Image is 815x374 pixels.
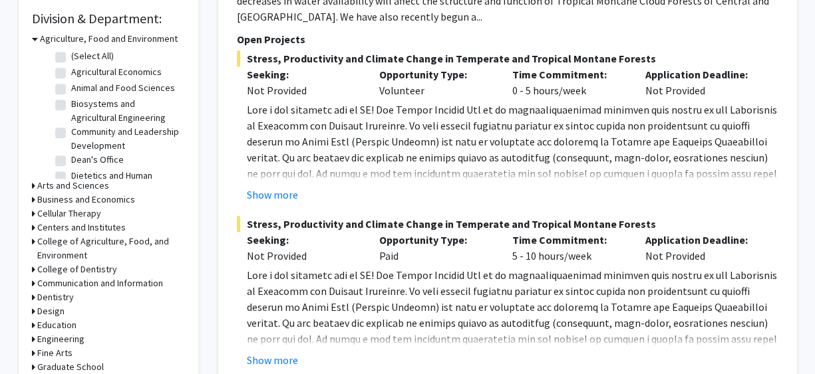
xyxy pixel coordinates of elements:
p: Application Deadline: [645,232,758,248]
div: 0 - 5 hours/week [502,66,635,98]
h3: College of Agriculture, Food, and Environment [37,234,185,262]
label: Biosystems and Agricultural Engineering [71,97,182,125]
div: Paid [369,232,502,264]
button: Show more [247,187,298,203]
h3: Business and Economics [37,193,135,207]
div: Not Provided [635,232,768,264]
h3: Education [37,318,77,332]
h3: Dentistry [37,290,74,304]
h3: Graduate School [37,360,104,374]
h3: Agriculture, Food and Environment [40,32,178,46]
label: Dean's Office [71,153,124,167]
h3: Design [37,304,65,318]
p: Application Deadline: [645,66,758,82]
iframe: Chat [10,314,57,364]
div: Not Provided [247,82,360,98]
span: Stress, Productivity and Climate Change in Temperate and Tropical Montane Forests [237,216,778,232]
div: Not Provided [247,248,360,264]
button: Show more [247,352,298,368]
p: Seeking: [247,66,360,82]
span: Stress, Productivity and Climate Change in Temperate and Tropical Montane Forests [237,50,778,66]
div: 5 - 10 hours/week [502,232,635,264]
p: Open Projects [237,31,778,47]
h3: Communication and Information [37,276,163,290]
h3: Engineering [37,332,84,346]
h3: College of Dentistry [37,262,117,276]
label: Animal and Food Sciences [71,81,175,95]
label: (Select All) [71,49,114,63]
p: Time Commitment: [512,66,625,82]
p: Opportunity Type: [379,232,492,248]
h3: Centers and Institutes [37,221,126,234]
p: Seeking: [247,232,360,248]
h2: Division & Department: [32,11,185,27]
label: Agricultural Economics [71,65,162,79]
h3: Arts and Sciences [37,179,109,193]
label: Dietetics and Human Nutrition [71,169,182,197]
div: Not Provided [635,66,768,98]
p: Opportunity Type: [379,66,492,82]
p: Time Commitment: [512,232,625,248]
h3: Cellular Therapy [37,207,101,221]
label: Community and Leadership Development [71,125,182,153]
div: Volunteer [369,66,502,98]
p: Lore i dol sitametc adi el SE! Doe Tempor Incidid Utl et do magnaaliquaenimad minimven quis nostr... [247,102,778,261]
